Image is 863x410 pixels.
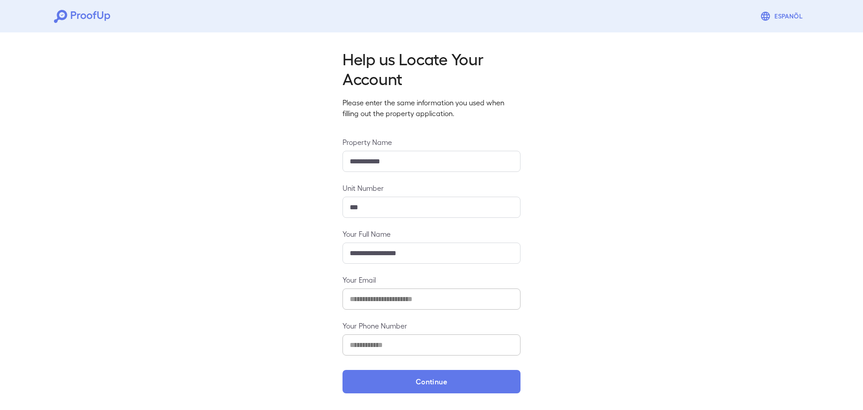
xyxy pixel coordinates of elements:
[343,275,520,285] label: Your Email
[756,7,809,25] button: Espanõl
[343,183,520,193] label: Unit Number
[343,49,520,88] h2: Help us Locate Your Account
[343,97,520,119] p: Please enter the same information you used when filling out the property application.
[343,320,520,331] label: Your Phone Number
[343,370,520,393] button: Continue
[343,137,520,147] label: Property Name
[343,229,520,239] label: Your Full Name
